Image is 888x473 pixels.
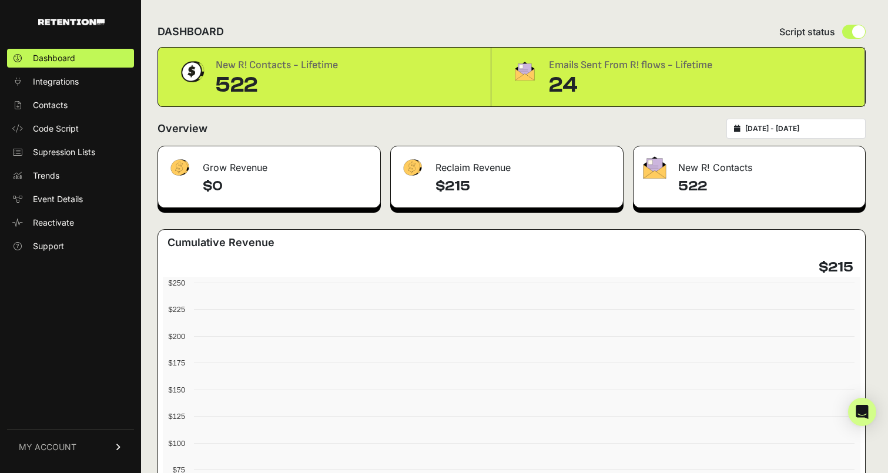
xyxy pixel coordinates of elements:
span: Supression Lists [33,146,95,158]
a: Event Details [7,190,134,209]
div: New R! Contacts - Lifetime [216,57,338,73]
text: $250 [169,279,185,287]
div: 24 [549,73,712,97]
text: $200 [169,332,185,341]
img: fa-envelope-19ae18322b30453b285274b1b8af3d052b27d846a4fbe8435d1a52b978f639a2.png [643,156,666,179]
span: Support [33,240,64,252]
span: Trends [33,170,59,182]
text: $100 [169,439,185,448]
a: Dashboard [7,49,134,68]
a: MY ACCOUNT [7,429,134,465]
span: Reactivate [33,217,74,229]
img: dollar-coin-05c43ed7efb7bc0c12610022525b4bbbb207c7efeef5aecc26f025e68dcafac9.png [177,57,206,86]
text: $150 [169,385,185,394]
h4: $215 [819,258,853,277]
span: Event Details [33,193,83,205]
h4: $215 [435,177,614,196]
text: $225 [169,305,185,314]
span: Contacts [33,99,68,111]
a: Reactivate [7,213,134,232]
div: 522 [216,73,338,97]
h2: Overview [158,120,207,137]
img: Retention.com [38,19,105,25]
div: Grow Revenue [158,146,380,182]
a: Support [7,237,134,256]
div: Reclaim Revenue [391,146,624,182]
h2: DASHBOARD [158,24,224,40]
span: MY ACCOUNT [19,441,76,453]
span: Dashboard [33,52,75,64]
a: Trends [7,166,134,185]
text: $175 [169,358,185,367]
span: Integrations [33,76,79,88]
div: Emails Sent From R! flows - Lifetime [549,57,712,73]
span: Script status [779,25,835,39]
img: fa-envelope-19ae18322b30453b285274b1b8af3d052b27d846a4fbe8435d1a52b978f639a2.png [510,57,539,85]
a: Integrations [7,72,134,91]
h4: $0 [203,177,371,196]
img: fa-dollar-13500eef13a19c4ab2b9ed9ad552e47b0d9fc28b02b83b90ba0e00f96d6372e9.png [400,156,424,179]
a: Contacts [7,96,134,115]
h3: Cumulative Revenue [167,234,274,251]
div: Open Intercom Messenger [848,398,876,426]
text: $125 [169,412,185,421]
a: Code Script [7,119,134,138]
h4: 522 [678,177,856,196]
span: Code Script [33,123,79,135]
a: Supression Lists [7,143,134,162]
img: fa-dollar-13500eef13a19c4ab2b9ed9ad552e47b0d9fc28b02b83b90ba0e00f96d6372e9.png [167,156,191,179]
div: New R! Contacts [634,146,865,182]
